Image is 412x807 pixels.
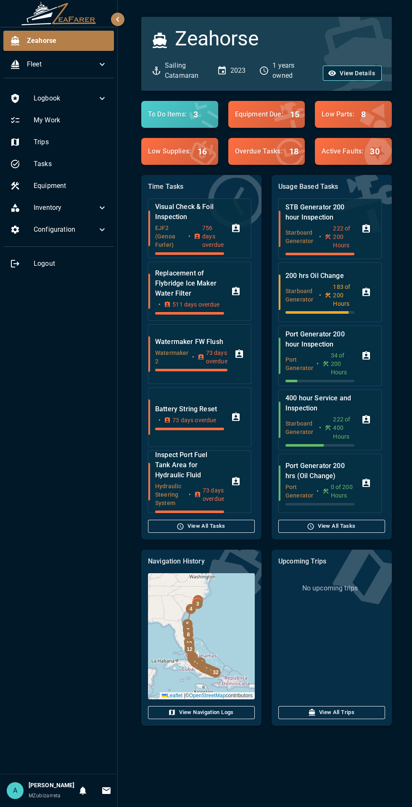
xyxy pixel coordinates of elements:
div: Logbook [3,88,114,108]
div: 30 [207,666,217,676]
div: 25 [200,663,210,673]
div: My Work [3,110,114,130]
p: Hydraulic Steering System [155,482,185,507]
div: 29 [206,666,216,676]
p: STB Generator 200 hour Inspection [285,202,354,222]
p: Watermaker 2 [155,349,189,365]
div: 32 [211,667,221,677]
h6: 15 [290,108,299,121]
div: 11 [185,643,195,653]
div: 17 [190,657,200,667]
div: 22 [197,661,207,671]
div: 3 [193,599,203,609]
button: Assign Task [358,347,375,364]
div: Trips [3,132,114,152]
button: Assign Task [227,473,244,490]
div: 12 [185,644,195,654]
div: 4 [186,604,196,614]
p: 200 hrs Oil Change [285,271,354,281]
span: MZubizarreta [29,793,61,799]
span: | [184,693,185,699]
div: 6 [183,624,193,634]
button: Assign Task [358,284,375,301]
p: Time Tasks [148,182,255,192]
p: Starboard Generator [285,228,316,245]
p: Overdue Tasks : [235,146,283,156]
p: 1 years owned [272,61,301,81]
span: Logbook [34,93,97,103]
h6: 3 [193,108,198,121]
p: 222 of 400 Hours [333,415,354,440]
span: Fleet [27,59,97,69]
span: Configuration [34,225,97,235]
p: 222 of 200 Hours [333,224,354,249]
p: Low Parts : [322,109,354,119]
div: 7 [183,625,193,635]
p: Port Generator [285,355,313,372]
div: 5 [182,619,193,629]
div: 15 [188,654,198,664]
div: A [7,782,24,799]
p: Starboard Generator [285,287,316,304]
p: Inspect Port Fuel Tank Area for Hydraulic Fluid [155,450,224,480]
span: Equipment [34,181,107,191]
div: 13 [187,651,197,661]
div: 24 [198,662,209,672]
p: Watermaker FW Flush [155,337,227,347]
p: Sailing Catamaran [165,61,203,81]
button: Invitations [98,782,115,799]
p: To Do Items : [148,109,187,119]
div: 28 [203,664,214,675]
div: 18 [190,657,201,667]
p: EJF2 (Genoa Furler) [155,224,185,249]
p: Port Generator [285,483,313,500]
div: 20 [192,658,202,668]
p: • [158,416,161,424]
p: No upcoming trips [302,583,358,593]
h6: 18 [289,145,298,158]
div: Configuration [3,220,114,240]
div: 19 [195,657,206,667]
div: 1 [192,598,202,608]
p: Low Supplies : [148,146,191,156]
img: ZeaFarer Logo [21,2,97,25]
button: Assign Task [358,220,375,237]
button: View Details [323,66,382,81]
p: • [319,233,321,241]
div: 21 [194,660,204,670]
div: 14 [188,653,198,663]
span: Inventory [34,203,97,213]
button: View All Tasks [278,520,385,533]
p: 34 of 200 Hours [331,351,354,376]
div: Zeahorse [3,31,114,51]
span: Logout [34,259,107,269]
div: Fleet [3,54,114,74]
div: 2 [193,595,203,605]
span: Tasks [34,159,107,169]
p: 73 days overdue [206,349,227,365]
button: Assign Task [227,283,244,300]
div: 8 [183,630,193,640]
p: Visual Check & Foil Inspection [155,202,224,222]
a: Leaflet [162,693,182,699]
p: • [319,291,321,299]
button: View All Trips [278,706,385,719]
div: Tasks [3,154,114,174]
h6: 8 [361,108,366,121]
p: 756 days overdue [202,224,224,249]
div: 31 [208,667,218,677]
p: 73 days overdue [203,486,224,503]
p: 73 days overdue [172,416,216,424]
p: Port Generator 200 hour Inspection [285,329,354,349]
